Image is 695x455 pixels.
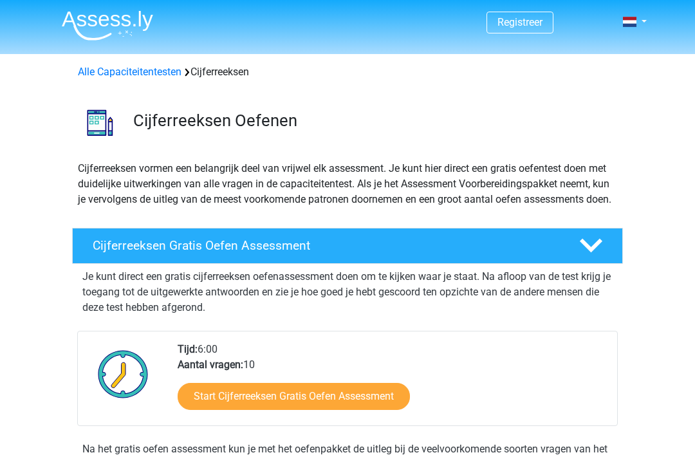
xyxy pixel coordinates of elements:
img: Assessly [62,10,153,41]
b: Aantal vragen: [178,358,243,371]
b: Tijd: [178,343,198,355]
p: Je kunt direct een gratis cijferreeksen oefenassessment doen om te kijken waar je staat. Na afloo... [82,269,613,315]
div: Cijferreeksen [73,64,622,80]
a: Cijferreeksen Gratis Oefen Assessment [67,228,628,264]
h4: Cijferreeksen Gratis Oefen Assessment [93,238,559,253]
p: Cijferreeksen vormen een belangrijk deel van vrijwel elk assessment. Je kunt hier direct een grat... [78,161,617,207]
a: Start Cijferreeksen Gratis Oefen Assessment [178,383,410,410]
div: 6:00 10 [168,342,616,425]
h3: Cijferreeksen Oefenen [133,111,613,131]
img: cijferreeksen [73,95,127,150]
a: Alle Capaciteitentesten [78,66,181,78]
img: Klok [91,342,156,406]
a: Registreer [497,16,542,28]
